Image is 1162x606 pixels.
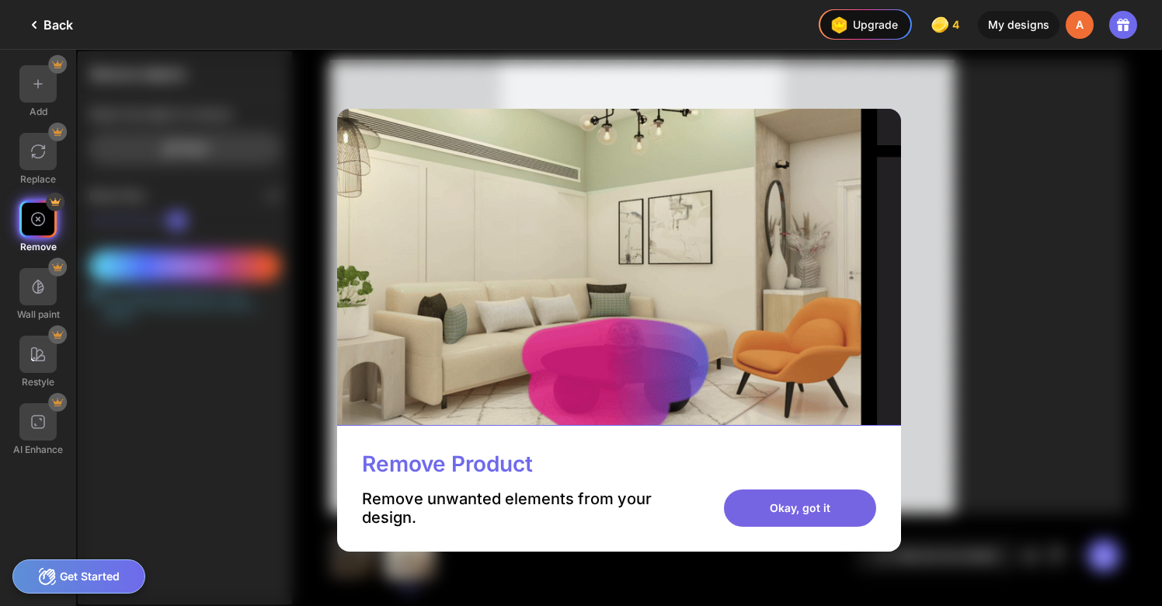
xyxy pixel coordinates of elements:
div: My designs [978,11,1059,39]
div: Remove unwanted elements from your design. [362,489,673,527]
div: Restyle [22,376,54,388]
div: Wall paint [17,308,60,320]
div: AI Enhance [13,444,63,455]
div: Okay, got it [724,489,876,527]
div: Replace [20,173,56,185]
div: Get Started [12,559,145,594]
div: Back [25,16,73,34]
div: Upgrade [826,12,898,37]
div: Remove [20,241,57,252]
div: A [1066,11,1094,39]
img: Editor-gif-fullscreen-remove.gif [337,109,900,426]
img: upgrade-nav-btn-icon.gif [826,12,851,37]
span: 4 [952,19,962,31]
div: Remove Product [362,451,533,477]
div: Add [30,106,47,117]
